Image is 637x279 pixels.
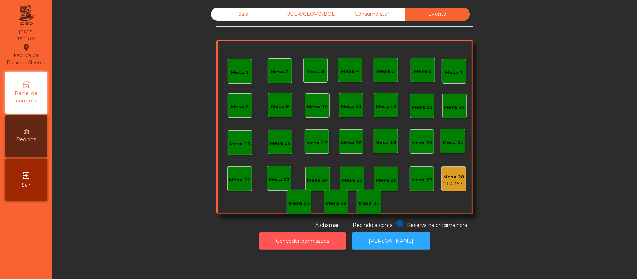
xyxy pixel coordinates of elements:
div: Mesa 13 [412,104,433,111]
i: exit_to_app [22,171,30,180]
div: Mesa 3 [307,68,325,75]
div: Mesa 22 [229,177,250,184]
span: Pedindo a conta [353,222,393,228]
div: Mesa 10 [307,103,328,110]
div: Mesa 26 [376,177,397,184]
div: Mesa 23 [269,176,290,183]
span: Sair [22,181,31,189]
div: Mesa 8 [231,103,249,110]
div: Mesa 19 [375,139,396,146]
div: Fabrica da Picanha Alverca [6,43,47,66]
div: Mesa 20 [411,139,432,146]
span: Painel de controlo [7,90,45,105]
div: 18:19:05 [17,36,36,42]
div: Evento [405,8,470,21]
div: Mesa 18 [341,139,362,146]
div: Mesa 16 [270,140,291,147]
div: Mesa 1 [231,69,249,76]
div: Consumo staff [340,8,405,21]
div: Mesa 7 [445,69,463,76]
span: A chamar [315,222,339,228]
div: Mesa 17 [306,139,327,146]
i: location_on [22,43,30,52]
button: Conceder permissões [259,232,346,250]
div: Mesa 27 [411,177,432,184]
div: Mesa 21 [443,139,463,146]
img: qpiato [17,3,35,28]
span: Reserva na próxima hora [407,222,467,228]
div: Sala [211,8,276,21]
div: Mesa 14 [444,104,465,111]
div: Mesa 4 [341,68,359,75]
div: Mesa 25 [342,177,363,184]
div: Mesa 5 [377,68,395,75]
div: Mesa 6 [414,68,432,75]
div: Mesa 28 [443,173,465,180]
div: Mesa 9 [271,103,289,110]
div: Mesa 24 [307,177,328,184]
button: [PERSON_NAME] [352,232,430,250]
div: 210.25 € [443,180,465,187]
div: Mesa 30 [326,200,347,207]
div: [DATE] [19,29,34,35]
div: Mesa 2 [271,69,289,76]
div: Mesa 11 [341,103,362,110]
div: Mesa 12 [376,103,397,110]
div: Mesa 31 [359,200,380,207]
div: Mesa 15 [229,141,250,148]
div: UBER/GLOVO/BOLT [276,8,340,21]
span: Pedidos [16,136,36,143]
div: Mesa 29 [289,200,310,207]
